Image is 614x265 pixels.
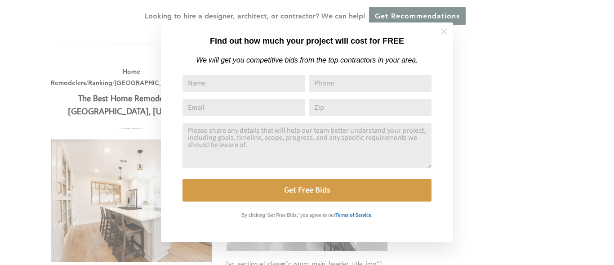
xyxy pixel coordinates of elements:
[182,99,305,116] input: Email Address
[182,75,305,92] input: Name
[182,123,432,168] textarea: Comment or Message
[196,56,418,64] em: We will get you competitive bids from the top contractors in your area.
[241,213,335,218] strong: By clicking 'Get Free Bids,' you agree to our
[371,213,373,218] strong: .
[309,99,432,116] input: Zip
[441,200,603,254] iframe: Drift Widget Chat Controller
[428,16,460,47] button: Close
[309,75,432,92] input: Phone
[210,36,404,45] strong: Find out how much your project will cost for FREE
[335,213,371,218] strong: Terms of Service
[182,179,432,202] button: Get Free Bids
[335,211,371,218] a: Terms of Service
